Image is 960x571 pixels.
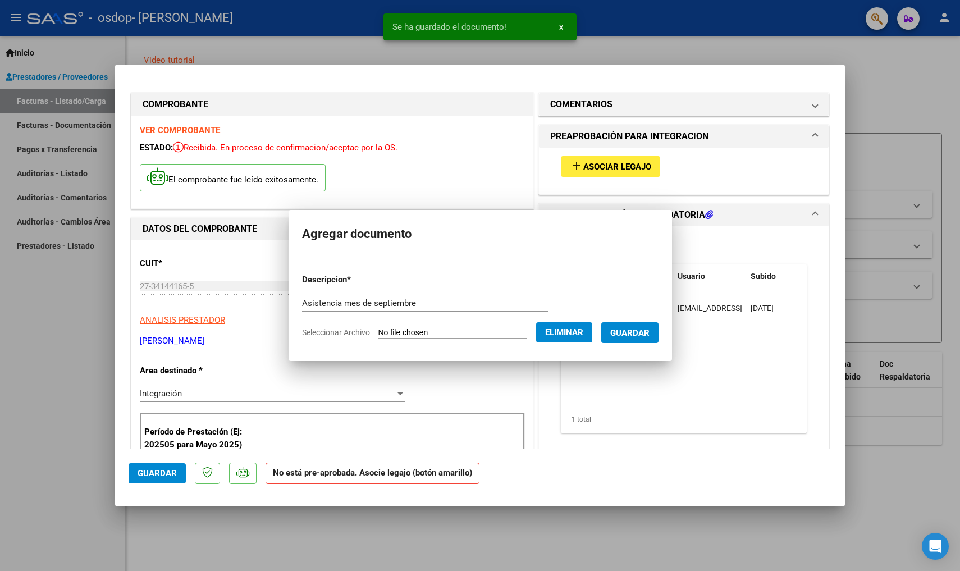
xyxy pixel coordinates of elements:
span: Guardar [610,328,650,338]
h1: COMENTARIOS [550,98,612,111]
span: [DATE] [751,304,774,313]
p: CUIT [140,257,255,270]
h2: Agregar documento [302,223,659,245]
mat-expansion-panel-header: DOCUMENTACIÓN RESPALDATORIA [539,204,829,226]
p: [PERSON_NAME] [140,335,525,348]
span: Integración [140,389,182,399]
div: DOCUMENTACIÓN RESPALDATORIA [539,226,829,459]
span: Guardar [138,468,177,478]
span: Se ha guardado el documento! [392,21,506,33]
p: El comprobante fue leído exitosamente. [140,164,326,191]
div: 1 total [561,405,807,433]
span: ESTADO: [140,143,173,153]
span: Subido [751,272,776,281]
span: [EMAIL_ADDRESS][DOMAIN_NAME] - [PERSON_NAME] [678,304,868,313]
button: Guardar [129,463,186,483]
span: ANALISIS PRESTADOR [140,315,225,325]
strong: COMPROBANTE [143,99,208,109]
datatable-header-cell: Acción [802,264,858,289]
strong: DATOS DEL COMPROBANTE [143,223,257,234]
span: Asociar Legajo [583,162,651,172]
h1: PREAPROBACIÓN PARA INTEGRACION [550,130,708,143]
div: PREAPROBACIÓN PARA INTEGRACION [539,148,829,194]
span: Eliminar [545,327,583,337]
p: Período de Prestación (Ej: 202505 para Mayo 2025) [144,426,257,451]
datatable-header-cell: Subido [746,264,802,289]
span: Usuario [678,272,705,281]
h1: DOCUMENTACIÓN RESPALDATORIA [550,208,713,222]
a: VER COMPROBANTE [140,125,220,135]
button: Asociar Legajo [561,156,660,177]
span: Recibida. En proceso de confirmacion/aceptac por la OS. [173,143,397,153]
p: Descripcion [302,273,409,286]
mat-expansion-panel-header: PREAPROBACIÓN PARA INTEGRACION [539,125,829,148]
mat-icon: add [570,159,583,172]
span: Seleccionar Archivo [302,328,370,337]
span: x [559,22,563,32]
datatable-header-cell: Usuario [673,264,746,289]
strong: No está pre-aprobada. Asocie legajo (botón amarillo) [266,463,479,485]
mat-expansion-panel-header: COMENTARIOS [539,93,829,116]
button: Guardar [601,322,659,343]
div: Open Intercom Messenger [922,533,949,560]
button: Eliminar [536,322,592,342]
p: Area destinado * [140,364,255,377]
